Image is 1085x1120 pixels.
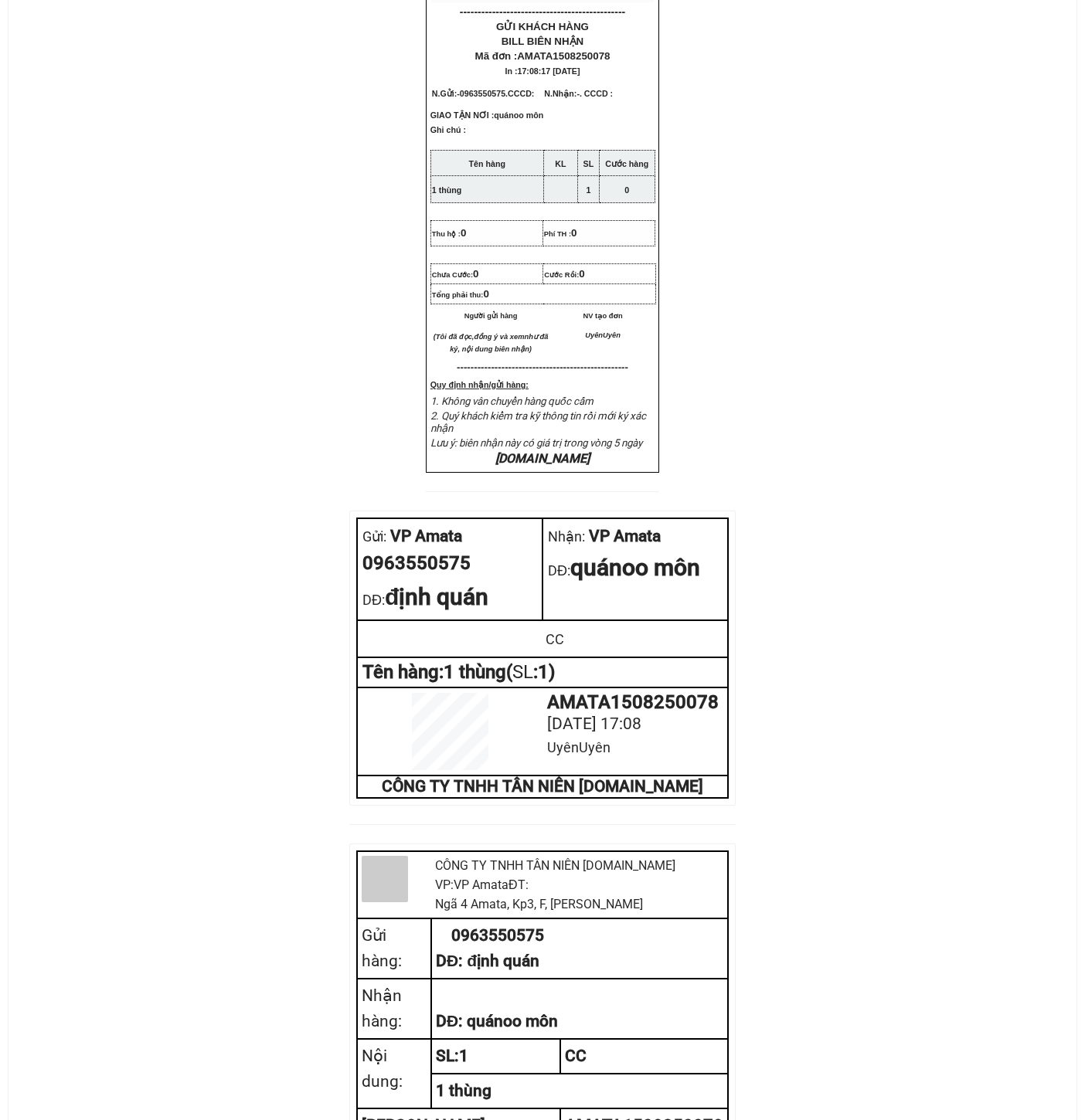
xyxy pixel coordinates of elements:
[362,592,385,608] span: DĐ:
[435,875,723,894] div: VP: VP Amata ĐT:
[494,110,543,120] span: quánoo môn
[431,918,728,979] td: 0963550575
[431,1039,560,1074] td: SL: 1
[430,125,466,147] span: Ghi chú :
[435,894,723,914] div: Ngã 4 Amata, Kp3, F, [PERSON_NAME]
[583,312,623,320] span: NV tạo đơn
[362,528,386,545] span: Gửi:
[432,230,467,238] span: Thu hộ :
[450,333,548,353] em: như đã ký, nội dung biên nhận)
[586,185,590,195] span: 1
[505,66,580,76] span: In :
[496,21,589,32] span: GỬI KHÁCH HÀNG
[579,268,584,280] span: 0
[362,524,537,549] div: VP Amata
[432,185,461,195] span: 1 thùng
[436,949,723,974] div: DĐ: định quán
[469,159,505,168] strong: Tên hàng
[512,661,533,683] span: SL
[460,5,625,18] span: ----------------------------------------------
[508,89,536,98] span: CCCD:
[435,856,723,875] div: CÔNG TY TNHH TÂN NIÊN [DOMAIN_NAME]
[565,1044,723,1069] div: CC
[546,631,564,647] span: CC
[544,271,584,279] span: Cước Rồi:
[548,524,723,549] div: VP Amata
[577,89,613,98] span: -
[464,312,518,320] span: Người gửi hàng
[502,36,584,47] span: BILL BIÊN NHẬN
[624,185,629,195] span: 0
[467,361,628,373] span: -----------------------------------------------
[432,291,489,299] span: Tổng phải thu:
[473,268,478,280] span: 0
[548,562,570,579] span: DĐ:
[357,918,431,979] td: Gửi hàng:
[517,50,610,62] span: AMATA1508250078
[547,737,723,759] div: UyênUyên
[518,66,580,76] span: 17:08:17 [DATE]
[544,89,613,98] span: N.Nhận:
[430,395,594,407] span: 1. Không vân chuyển hàng quốc cấm
[457,89,536,98] span: -
[357,979,431,1039] td: Nhận hàng:
[580,89,613,98] span: . CCCD :
[583,159,594,168] strong: SL
[461,227,466,239] span: 0
[547,711,723,737] div: [DATE] 17:08
[430,437,642,449] span: Lưu ý: biên nhận này có giá trị trong vòng 5 ngày
[547,693,723,711] div: AMATA1508250078
[357,1039,431,1108] td: Nội dung:
[385,583,488,610] span: định quán
[605,159,648,168] strong: Cước hàng
[544,230,577,238] span: Phí TH :
[362,549,537,579] div: 0963550575
[457,361,467,373] span: ---
[548,528,585,545] span: Nhận:
[431,1074,728,1108] td: 1 thùng
[432,271,479,279] span: Chưa Cước:
[585,331,621,339] span: UyênUyên
[432,89,537,98] span: N.Gửi:
[483,288,488,300] span: 0
[434,333,525,341] em: (Tôi đã đọc,đồng ý và xem
[436,1009,723,1034] div: DĐ: quánoo môn
[475,50,611,62] span: Mã đơn :
[362,663,723,682] div: Tên hàng: 1 thùng ( : 1 )
[495,451,590,466] em: [DOMAIN_NAME]
[571,227,577,239] span: 0
[555,159,566,168] strong: KL
[570,554,700,581] span: quánoo môn
[357,776,728,798] td: CÔNG TY TNHH TÂN NIÊN [DOMAIN_NAME]
[460,89,537,98] span: 0963550575.
[430,410,646,434] span: 2. Quý khách kiểm tra kỹ thông tin rồi mới ký xác nhận
[430,110,543,120] span: GIAO TẬN NƠI :
[430,380,529,389] strong: Quy định nhận/gửi hàng:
